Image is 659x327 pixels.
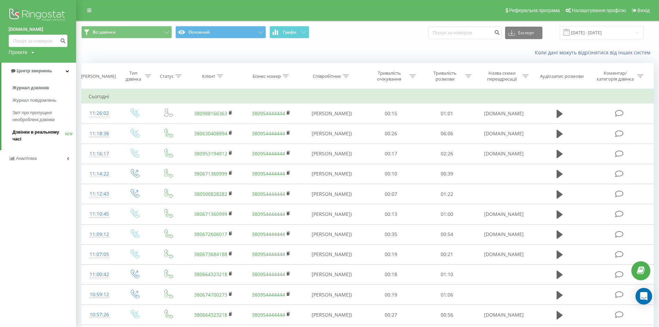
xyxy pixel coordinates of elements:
[428,27,502,39] input: Пошук за номером
[194,110,227,117] a: 380988166363
[252,271,285,278] a: 380954444444
[363,103,419,124] td: 00:15
[475,224,533,244] td: [DOMAIN_NAME]
[595,70,635,82] div: Коментар/категорія дзвінка
[252,170,285,177] a: 380954444444
[9,7,67,24] img: Ringostat logo
[252,191,285,197] a: 380954444444
[419,103,475,124] td: 01:01
[9,35,67,47] input: Пошук за номером
[419,305,475,325] td: 00:56
[252,251,285,257] a: 380954444444
[9,26,67,33] a: [DOMAIN_NAME]
[252,110,285,117] a: 380954444444
[12,107,76,126] a: Звіт про пропущені необроблені дзвінки
[175,26,266,38] button: Основний
[123,70,143,82] div: Тип дзвінка
[313,73,341,79] div: Співробітник
[427,70,464,82] div: Тривалість розмови
[300,204,363,224] td: [PERSON_NAME])
[252,130,285,137] a: 380954444444
[194,191,227,197] a: 380500828282
[82,90,654,103] td: Сьогодні
[9,49,27,56] div: Проекти
[12,94,76,107] a: Журнал повідомлень
[89,147,110,161] div: 11:16:17
[419,184,475,204] td: 01:22
[194,130,227,137] a: 380630408894
[252,291,285,298] a: 380954444444
[252,231,285,237] a: 380954444444
[89,187,110,201] div: 11:12:43
[300,244,363,264] td: [PERSON_NAME])
[419,264,475,284] td: 01:10
[300,124,363,144] td: [PERSON_NAME])
[363,144,419,164] td: 00:17
[194,251,227,257] a: 380673684188
[194,291,227,298] a: 380674700273
[535,49,654,56] a: Коли дані можуть відрізнятися вiд інших систем
[363,204,419,224] td: 00:13
[89,107,110,120] div: 11:26:02
[300,305,363,325] td: [PERSON_NAME])
[363,164,419,184] td: 00:10
[12,129,65,143] span: Дзвінки в реальному часі
[12,82,76,94] a: Журнал дзвінків
[419,224,475,244] td: 00:54
[194,231,227,237] a: 380672606017
[283,30,296,35] span: Графік
[363,224,419,244] td: 00:35
[300,264,363,284] td: [PERSON_NAME])
[12,97,56,104] span: Журнал повідомлень
[252,311,285,318] a: 380954444444
[81,73,116,79] div: [PERSON_NAME]
[475,204,533,224] td: [DOMAIN_NAME]
[419,144,475,164] td: 02:26
[300,164,363,184] td: [PERSON_NAME])
[12,126,76,145] a: Дзвінки в реальному часіNEW
[269,26,309,38] button: Графік
[89,207,110,221] div: 11:10:45
[509,8,560,13] span: Реферальна програма
[363,305,419,325] td: 00:27
[89,167,110,181] div: 11:14:22
[363,244,419,264] td: 00:19
[89,248,110,261] div: 11:07:05
[475,124,533,144] td: [DOMAIN_NAME]
[300,224,363,244] td: [PERSON_NAME])
[475,103,533,124] td: [DOMAIN_NAME]
[363,264,419,284] td: 00:18
[475,244,533,264] td: [DOMAIN_NAME]
[17,68,52,73] span: Центр звернень
[194,170,227,177] a: 380671360999
[194,311,227,318] a: 380664323218
[419,244,475,264] td: 00:21
[89,228,110,241] div: 11:09:12
[300,144,363,164] td: [PERSON_NAME])
[253,73,281,79] div: Бізнес номер
[160,73,174,79] div: Статус
[484,70,521,82] div: Назва схеми переадресації
[363,124,419,144] td: 00:26
[89,268,110,281] div: 11:00:42
[194,150,227,157] a: 380953194912
[540,73,584,79] div: Аудіозапис розмови
[300,103,363,124] td: [PERSON_NAME])
[194,271,227,278] a: 380664323218
[419,204,475,224] td: 01:00
[81,26,172,38] button: Всі дзвінки
[300,285,363,305] td: [PERSON_NAME])
[475,305,533,325] td: [DOMAIN_NAME]
[638,8,650,13] span: Вихід
[89,288,110,301] div: 10:59:12
[363,184,419,204] td: 00:07
[252,150,285,157] a: 380954444444
[89,127,110,140] div: 11:18:38
[202,73,215,79] div: Клієнт
[505,27,542,39] button: Експорт
[419,285,475,305] td: 01:06
[12,84,49,91] span: Журнал дзвінків
[194,211,227,217] a: 380671360999
[1,63,76,79] a: Центр звернень
[419,164,475,184] td: 00:39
